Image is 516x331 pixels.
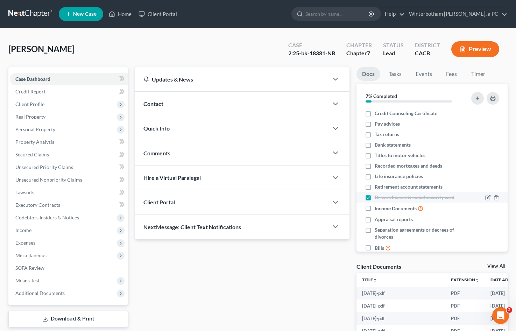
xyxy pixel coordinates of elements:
span: Bank statements [375,141,411,148]
a: Titleunfold_more [362,277,377,282]
td: PDF [445,300,485,312]
span: Additional Documents [15,290,65,296]
span: Comments [143,150,170,156]
button: Preview [451,41,499,57]
span: Pay advices [375,120,400,127]
a: Fees [440,67,463,81]
span: 2 [507,307,512,313]
span: Hire a Virtual Paralegal [143,174,201,181]
a: Unsecured Nonpriority Claims [10,174,128,186]
span: Retirement account statements [375,183,443,190]
a: Winterbotham [PERSON_NAME], a PC [405,8,507,20]
strong: 7% Completed [366,93,397,99]
a: Docs [356,67,380,81]
a: Credit Report [10,85,128,98]
a: Executory Contracts [10,199,128,211]
span: Client Profile [15,101,44,107]
input: Search by name... [305,7,369,20]
a: View All [487,264,505,269]
span: Real Property [15,114,45,120]
a: Tasks [383,67,407,81]
a: Download & Print [8,311,128,327]
a: Secured Claims [10,148,128,161]
span: Unsecured Priority Claims [15,164,73,170]
span: Codebtors Insiders & Notices [15,214,79,220]
span: Recorded mortgages and deeds [375,162,442,169]
div: Chapter [346,41,372,49]
td: [DATE]-pdf [356,312,445,325]
span: 7 [367,50,370,56]
div: CACB [415,49,440,57]
span: Income Documents [375,205,417,212]
span: Contact [143,100,163,107]
a: Events [410,67,438,81]
a: Unsecured Priority Claims [10,161,128,174]
td: PDF [445,287,485,300]
span: Case Dashboard [15,76,50,82]
div: Updates & News [143,76,320,83]
span: Property Analysis [15,139,54,145]
div: District [415,41,440,49]
span: Quick Info [143,125,170,132]
a: Client Portal [135,8,181,20]
span: Tax returns [375,131,399,138]
span: Appraisal reports [375,216,413,223]
span: SOFA Review [15,265,44,271]
span: Bills [375,245,384,252]
span: NextMessage: Client Text Notifications [143,224,241,230]
span: Miscellaneous [15,252,47,258]
span: Credit Report [15,89,45,94]
div: Chapter [346,49,372,57]
iframe: Intercom live chat [492,307,509,324]
a: Property Analysis [10,136,128,148]
a: Home [105,8,135,20]
span: Lawsuits [15,189,34,195]
span: Secured Claims [15,152,49,157]
a: Help [381,8,405,20]
span: Drivers license & social security card [375,194,454,201]
div: Case [288,41,335,49]
span: Separation agreements or decrees of divorces [375,226,464,240]
i: unfold_more [475,278,479,282]
a: Case Dashboard [10,73,128,85]
span: Personal Property [15,126,55,132]
span: Titles to motor vehicles [375,152,425,159]
a: Extensionunfold_more [451,277,479,282]
span: Client Portal [143,199,175,205]
span: Income [15,227,31,233]
a: Timer [466,67,491,81]
div: Status [383,41,404,49]
td: PDF [445,312,485,325]
span: Executory Contracts [15,202,60,208]
a: SOFA Review [10,262,128,274]
span: Credit Counseling Certificate [375,110,437,117]
span: Unsecured Nonpriority Claims [15,177,82,183]
div: Lead [383,49,404,57]
span: Expenses [15,240,35,246]
span: Means Test [15,277,40,283]
td: [DATE]-pdf [356,287,445,300]
span: [PERSON_NAME] [8,44,75,54]
div: 2:25-bk-18381-NB [288,49,335,57]
span: New Case [73,12,97,17]
i: unfold_more [373,278,377,282]
td: [DATE]-pdf [356,300,445,312]
a: Lawsuits [10,186,128,199]
div: Client Documents [356,263,401,270]
span: Life insurance policies [375,173,423,180]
